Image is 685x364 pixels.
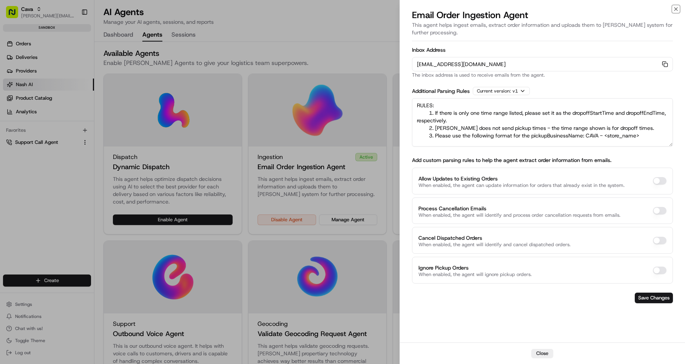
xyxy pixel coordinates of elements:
[15,110,58,117] span: Knowledge Base
[20,49,125,57] input: Clear
[128,74,137,83] button: Start new chat
[53,128,91,134] a: Powered byPylon
[26,80,96,86] div: We're available if you need us!
[61,106,124,120] a: 💻API Documentation
[473,87,530,95] div: Current version: v 1
[418,213,620,218] p: When enabled, the agent will identify and process order cancellation requests from emails.
[412,9,673,21] h2: Email Order Ingestion Agent
[412,98,673,147] textarea: RULES: 1. If there is only one time range listed, please set it as the dropoffStartTime and dropo...
[75,128,91,134] span: Pylon
[532,349,554,358] button: Close
[5,106,61,120] a: 📗Knowledge Base
[635,293,673,303] button: Save Changes
[412,157,611,163] label: Add custom parsing rules to help the agent extract order information from emails.
[64,110,70,116] div: 💻
[8,72,21,86] img: 1736555255976-a54dd68f-1ca7-489b-9aae-adbdc363a1c4
[8,110,14,116] div: 📗
[417,60,506,68] span: [EMAIL_ADDRESS][DOMAIN_NAME]
[418,264,469,271] label: Ignore Pickup Orders
[418,234,482,241] label: Cancel Dispatched Orders
[71,110,121,117] span: API Documentation
[412,21,673,36] p: This agent helps ingest emails, extract order information and uploads them to [PERSON_NAME] syste...
[26,72,124,80] div: Start new chat
[412,73,673,78] p: The inbox address is used to receive emails from the agent.
[8,30,137,42] p: Welcome 👋
[418,242,571,247] p: When enabled, the agent will identify and cancel dispatched orders.
[418,183,625,188] p: When enabled, the agent can update information for orders that already exist in the system.
[8,8,23,23] img: Nash
[412,47,673,52] label: Inbox Address
[412,88,470,94] label: Additional Parsing Rules
[418,272,532,277] p: When enabled, the agent will ignore pickup orders.
[418,175,498,182] label: Allow Updates to Existing Orders
[418,205,486,212] label: Process Cancellation Emails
